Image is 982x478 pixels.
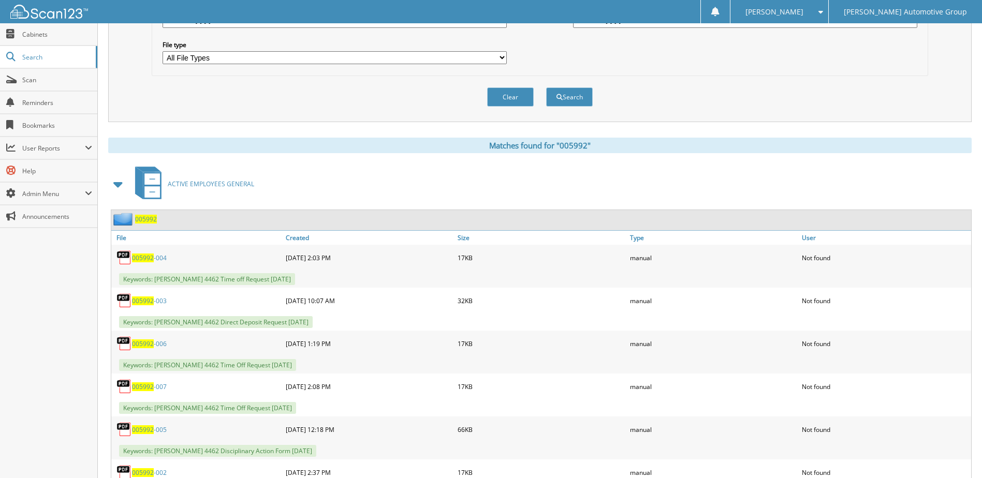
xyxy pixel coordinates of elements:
span: Search [22,53,91,62]
div: manual [627,247,799,268]
span: Keywords: [PERSON_NAME] 4462 Time Off Request [DATE] [119,359,296,371]
span: Reminders [22,98,92,107]
a: 005992-004 [132,253,167,262]
button: Search [546,87,593,107]
span: Help [22,167,92,175]
div: Not found [799,290,971,311]
span: 005992 [132,339,154,348]
span: 005992 [132,253,154,262]
div: [DATE] 12:18 PM [283,419,455,440]
span: Keywords: [PERSON_NAME] 4462 Time Off Request [DATE] [119,402,296,414]
span: Keywords: [PERSON_NAME] 4462 Direct Deposit Request [DATE] [119,316,313,328]
div: [DATE] 10:07 AM [283,290,455,311]
a: File [111,231,283,245]
span: 005992 [132,425,154,434]
span: Keywords: [PERSON_NAME] 4462 Time off Request [DATE] [119,273,295,285]
span: User Reports [22,144,85,153]
div: [DATE] 2:08 PM [283,376,455,397]
span: [PERSON_NAME] Automotive Group [844,9,967,15]
a: 005992-006 [132,339,167,348]
div: Not found [799,376,971,397]
a: 005992-002 [132,468,167,477]
span: Scan [22,76,92,84]
div: Not found [799,419,971,440]
span: Cabinets [22,30,92,39]
span: Keywords: [PERSON_NAME] 4462 Disciplinary Action Form [DATE] [119,445,316,457]
div: Matches found for "005992" [108,138,972,153]
div: 17KB [455,333,627,354]
span: Admin Menu [22,189,85,198]
img: scan123-logo-white.svg [10,5,88,19]
a: 005992-007 [132,382,167,391]
a: ACTIVE EMPLOYEES GENERAL [129,163,254,204]
img: PDF.png [116,250,132,265]
a: 005992 [135,215,157,223]
a: Type [627,231,799,245]
img: folder2.png [113,213,135,226]
div: manual [627,376,799,397]
span: ACTIVE EMPLOYEES GENERAL [168,180,254,188]
span: [PERSON_NAME] [745,9,803,15]
a: Size [455,231,627,245]
span: 005992 [132,468,154,477]
div: 17KB [455,376,627,397]
div: [DATE] 1:19 PM [283,333,455,354]
a: 005992-003 [132,296,167,305]
div: manual [627,419,799,440]
span: 005992 [132,382,154,391]
a: Created [283,231,455,245]
div: 66KB [455,419,627,440]
img: PDF.png [116,336,132,351]
img: PDF.png [116,293,132,308]
div: 17KB [455,247,627,268]
div: 32KB [455,290,627,311]
button: Clear [487,87,534,107]
div: manual [627,333,799,354]
a: User [799,231,971,245]
iframe: Chat Widget [930,428,982,478]
span: Bookmarks [22,121,92,130]
div: manual [627,290,799,311]
span: Announcements [22,212,92,221]
div: [DATE] 2:03 PM [283,247,455,268]
a: 005992-005 [132,425,167,434]
img: PDF.png [116,422,132,437]
img: PDF.png [116,379,132,394]
div: Not found [799,333,971,354]
div: Not found [799,247,971,268]
span: 005992 [132,296,154,305]
label: File type [163,40,507,49]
